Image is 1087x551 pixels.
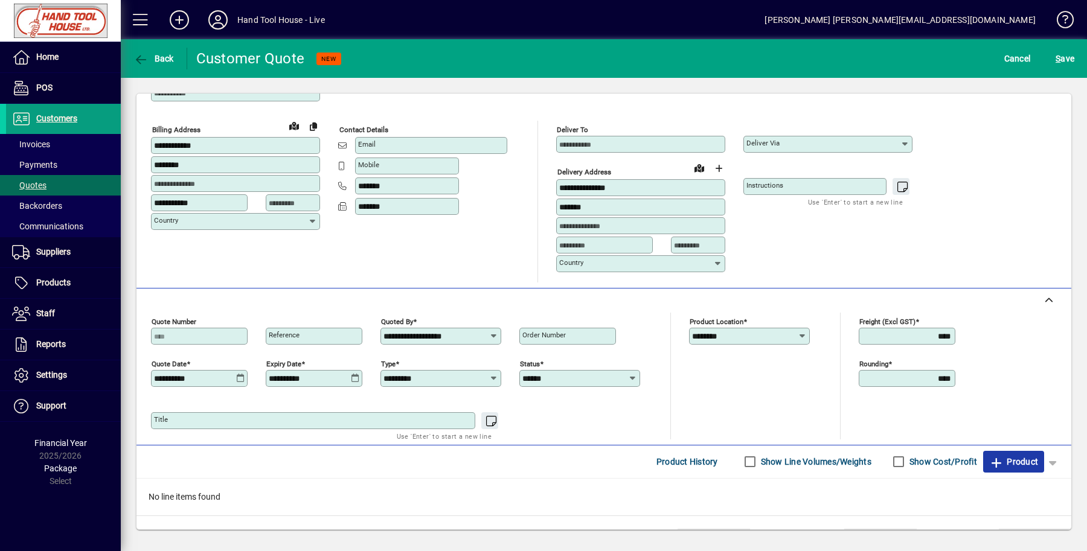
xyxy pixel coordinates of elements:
mat-label: Reference [269,331,300,339]
mat-label: Order number [522,331,566,339]
a: Payments [6,154,121,175]
span: Communications [12,221,83,231]
td: 0.0000 M³ [678,529,750,543]
span: POS [36,83,53,92]
button: Back [130,48,177,69]
button: Copy to Delivery address [304,116,323,136]
mat-label: Quoted by [381,317,413,325]
mat-label: Product location [690,317,743,325]
span: Product [989,452,1038,471]
app-page-header-button: Back [121,48,187,69]
span: NEW [321,55,336,63]
a: Suppliers [6,237,121,267]
a: Backorders [6,196,121,216]
a: Home [6,42,121,72]
mat-label: Title [154,415,168,424]
label: Show Cost/Profit [907,456,977,468]
div: Customer Quote [196,49,305,68]
span: Products [36,278,71,287]
td: 0.00 [999,529,1071,543]
button: Cancel [1001,48,1034,69]
a: Communications [6,216,121,237]
span: Customers [36,113,77,123]
mat-label: Mobile [358,161,379,169]
a: Knowledge Base [1048,2,1072,42]
td: Freight (excl GST) [760,529,844,543]
a: POS [6,73,121,103]
button: Choose address [709,159,728,178]
button: Profile [199,9,237,31]
span: Financial Year [34,438,87,448]
td: GST exclusive [926,529,999,543]
button: Product History [652,451,723,473]
div: Hand Tool House - Live [237,10,325,30]
mat-label: Deliver via [746,139,780,147]
span: Quotes [12,180,46,190]
a: Quotes [6,175,121,196]
span: Support [36,401,66,410]
mat-label: Expiry date [266,359,301,368]
a: Products [6,268,121,298]
span: Product History [656,452,718,471]
mat-label: Type [381,359,396,368]
mat-hint: Use 'Enter' to start a new line [808,195,903,209]
span: Back [133,54,174,63]
td: Total Volume [605,529,678,543]
span: Package [44,463,77,473]
td: 0.00 [844,529,917,543]
span: Settings [36,370,67,380]
a: Invoices [6,134,121,154]
mat-label: Deliver To [557,126,588,134]
span: ave [1056,49,1074,68]
mat-hint: Use 'Enter' to start a new line [397,429,492,443]
span: Backorders [12,201,62,211]
span: Suppliers [36,247,71,256]
mat-label: Instructions [746,181,783,190]
mat-label: Country [559,258,583,267]
span: Home [36,52,59,62]
mat-label: Email [358,140,376,148]
label: Show Line Volumes/Weights [758,456,871,468]
mat-label: Quote number [152,317,196,325]
mat-label: Freight (excl GST) [859,317,915,325]
a: View on map [284,116,304,135]
button: Add [160,9,199,31]
a: Staff [6,299,121,329]
div: [PERSON_NAME] [PERSON_NAME][EMAIL_ADDRESS][DOMAIN_NAME] [765,10,1036,30]
span: Reports [36,339,66,349]
button: Save [1053,48,1077,69]
span: Invoices [12,139,50,149]
span: Payments [12,160,57,170]
a: Reports [6,330,121,360]
button: Product [983,451,1044,473]
mat-label: Country [154,216,178,225]
div: No line items found [136,479,1071,515]
a: Support [6,391,121,421]
span: Staff [36,308,55,318]
span: Cancel [1004,49,1031,68]
span: S [1056,54,1060,63]
a: Settings [6,360,121,390]
mat-label: Rounding [859,359,888,368]
a: View on map [690,158,709,177]
mat-label: Status [520,359,540,368]
mat-label: Quote date [152,359,187,368]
